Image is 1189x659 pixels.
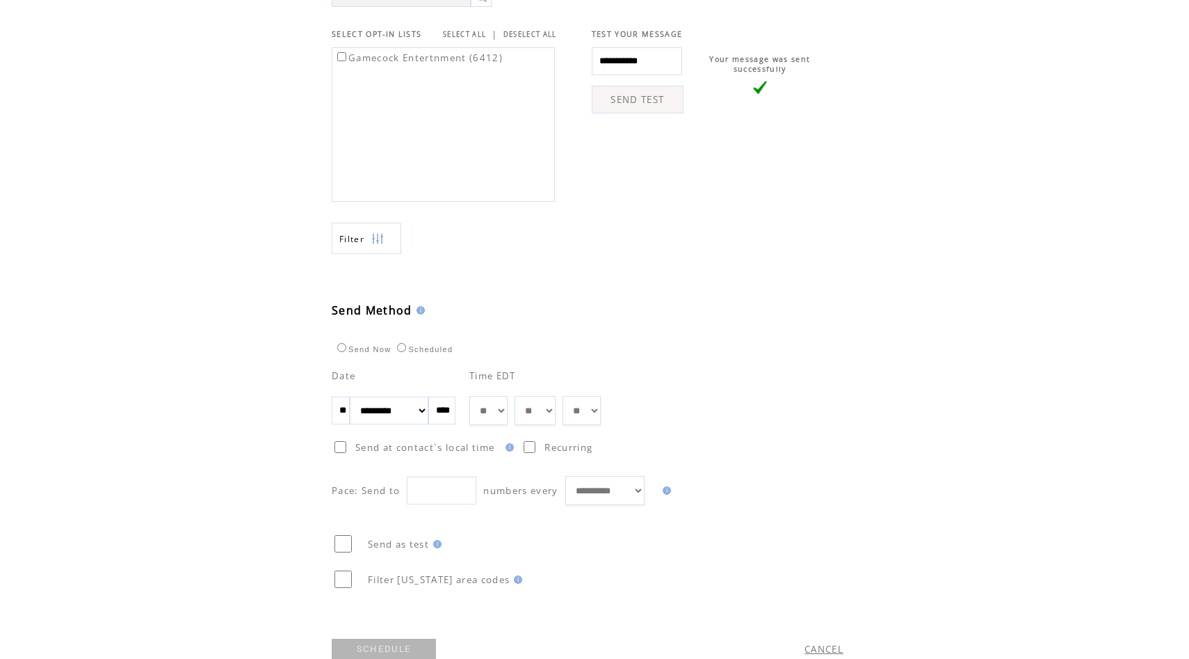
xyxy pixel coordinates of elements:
[412,306,425,315] img: help.gif
[658,486,671,495] img: help.gif
[332,484,400,497] span: Pace: Send to
[337,52,346,61] input: Gamecock Entertnment (6412)
[355,441,494,454] span: Send at contact`s local time
[368,538,429,550] span: Send as test
[339,233,364,245] span: Show filters
[334,345,391,354] label: Send Now
[469,370,516,382] span: Time EDT
[368,573,510,586] span: Filter [US_STATE] area codes
[332,370,355,382] span: Date
[592,29,683,39] span: TEST YOUR MESSAGE
[483,484,558,497] span: numbers every
[397,343,406,352] input: Scheduled
[709,54,810,74] span: Your message was sent successfully
[443,30,486,39] a: SELECT ALL
[592,86,684,113] a: SEND TEST
[544,441,592,454] span: Recurring
[429,540,442,548] img: help.gif
[332,29,421,39] span: SELECT OPT-IN LISTS
[334,51,503,64] label: Gamecock Entertnment (6412)
[371,223,384,255] img: filters.png
[337,343,346,352] input: Send Now
[394,345,453,354] label: Scheduled
[503,30,557,39] a: DESELECT ALL
[804,643,843,656] a: CANCEL
[492,28,497,40] span: |
[332,223,401,254] a: Filter
[753,81,767,95] img: vLarge.png
[510,575,522,584] img: help.gif
[332,303,412,318] span: Send Method
[501,443,514,452] img: help.gif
